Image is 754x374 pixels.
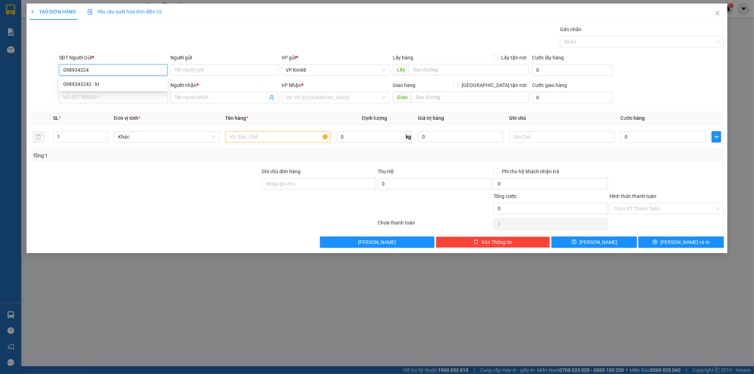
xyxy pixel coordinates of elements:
span: Xóa Thông tin [481,238,512,246]
button: [PERSON_NAME] [320,236,434,248]
span: Yêu cầu xuất hóa đơn điện tử [87,9,162,14]
span: [PERSON_NAME] [579,238,617,246]
label: Ghi chú đơn hàng [262,169,301,174]
div: Chưa thanh toán [377,219,493,231]
span: Đơn vị tính [114,115,140,121]
span: Giao hàng [393,82,415,88]
div: Người gửi [170,54,279,62]
button: save[PERSON_NAME] [551,236,637,248]
span: close [715,10,720,16]
span: Định lượng [362,115,387,121]
span: Phí thu hộ khách nhận trả [499,168,562,175]
span: delete [474,239,479,245]
span: TẠO ĐƠN HÀNG [30,9,76,14]
span: user-add [269,95,275,100]
th: Ghi chú [506,111,618,125]
span: VP Nhận [282,82,302,88]
label: Gán nhãn [560,27,581,32]
input: Dọc đường [409,64,529,75]
span: VP Km98 [286,65,386,75]
span: Tổng cước [493,193,517,199]
input: Cước lấy hàng [532,64,613,76]
span: [GEOGRAPHIC_DATA] tận nơi [459,81,529,89]
span: Lấy hàng [393,55,413,60]
span: printer [653,239,657,245]
span: kg [405,131,412,142]
input: Ghi Chú [509,131,615,142]
button: plus [712,131,721,142]
input: VD: Bàn, Ghế [225,131,331,142]
span: plus [712,134,721,140]
button: delete [33,131,44,142]
span: [PERSON_NAME] [358,238,396,246]
span: Tên hàng [225,115,248,121]
button: printer[PERSON_NAME] và In [638,236,724,248]
span: [PERSON_NAME] và In [660,238,710,246]
span: Thu Hộ [378,169,394,174]
label: Cước giao hàng [532,82,567,88]
div: SĐT Người Gửi [59,54,168,62]
button: deleteXóa Thông tin [436,236,550,248]
label: Hình thức thanh toán [609,193,656,199]
div: VP gửi [282,54,390,62]
input: Dọc đường [411,92,529,103]
span: save [572,239,577,245]
div: 0989343242 - kt [59,78,168,90]
span: Lấy [393,64,409,75]
span: plus [30,9,35,14]
span: Cước hàng [620,115,645,121]
div: Tổng: 1 [33,152,291,159]
input: Cước giao hàng [532,92,613,103]
div: Người nhận [170,81,279,89]
label: Cước lấy hàng [532,55,564,60]
span: Giá trị hàng [418,115,444,121]
input: 0 [418,131,503,142]
input: Ghi chú đơn hàng [262,178,376,189]
span: Khác [118,132,215,142]
span: Lấy tận nơi [498,54,529,62]
span: SL [53,115,59,121]
span: Giao [393,92,411,103]
img: icon [87,9,93,15]
button: Close [708,4,727,23]
div: 0989343242 - kt [63,80,163,88]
